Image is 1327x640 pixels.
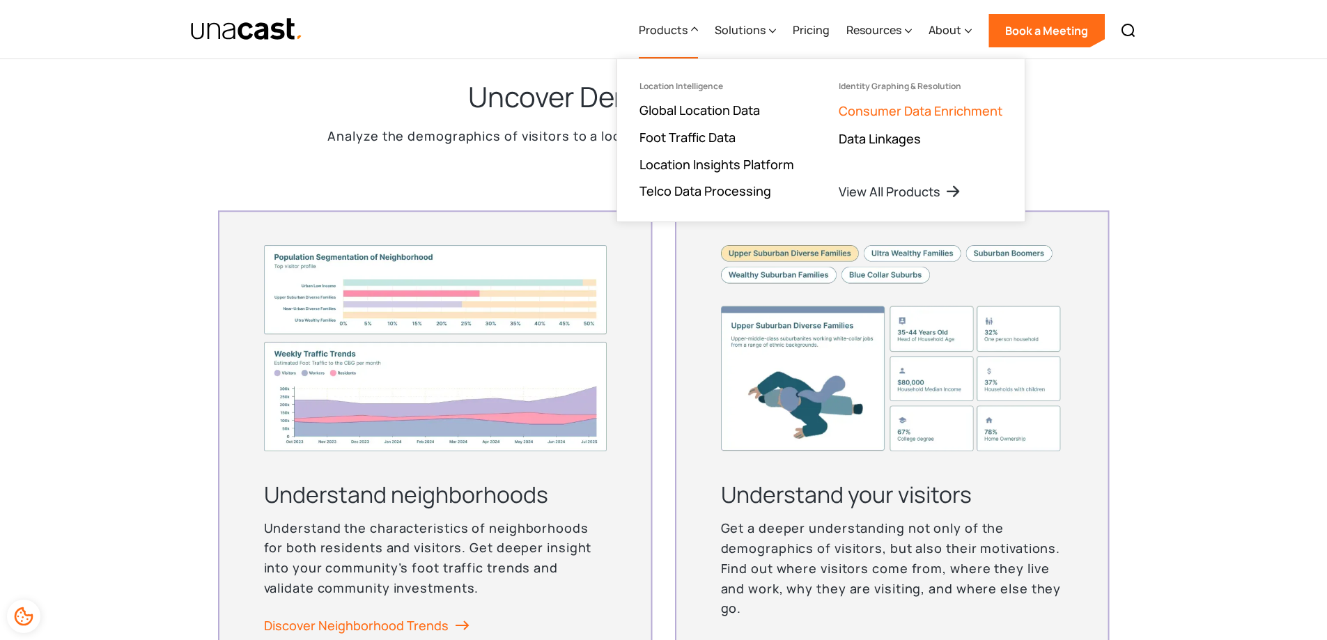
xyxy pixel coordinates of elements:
[846,22,901,38] div: Resources
[839,102,1002,119] a: Consumer Data Enrichment
[721,245,1064,451] img: A table showing demographic data of upper suburban diverse families.
[715,22,766,38] div: Solutions
[264,479,607,510] h3: Understand neighborhoods
[929,2,972,59] div: About
[721,479,1064,510] h3: Understand your visitors
[839,81,961,91] div: Identity Graphing & Resolution
[839,183,961,200] a: View All Products
[929,22,961,38] div: About
[639,81,723,91] div: Location Intelligence
[639,2,698,59] div: Products
[190,17,304,42] img: Unacast text logo
[639,156,794,173] a: Location Insights Platform
[264,518,607,598] p: Understand the characteristics of neighborhoods for both residents and visitors. Get deeper insig...
[316,126,1012,166] p: Analyze the demographics of visitors to a location, and the demographic makeups of neighborhoods ...
[793,2,830,59] a: Pricing
[468,79,859,115] h2: Uncover Demographic Insights
[264,615,470,636] a: Discover Neighborhood Trends
[639,102,760,118] a: Global Location Data
[639,129,736,146] a: Foot Traffic Data
[846,2,912,59] div: Resources
[639,22,688,38] div: Products
[264,245,607,451] img: Two charts. The top chart is a bar chart showing population segmentation of a neighborhood. The b...
[721,518,1064,618] p: Get a deeper understanding not only of the demographics of visitors, but also their motivations. ...
[839,130,921,147] a: Data Linkages
[190,17,304,42] a: home
[616,58,1025,222] nav: Products
[639,182,771,199] a: Telco Data Processing
[1120,22,1137,39] img: Search icon
[988,14,1105,47] a: Book a Meeting
[715,2,776,59] div: Solutions
[7,600,40,633] div: Cookie Preferences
